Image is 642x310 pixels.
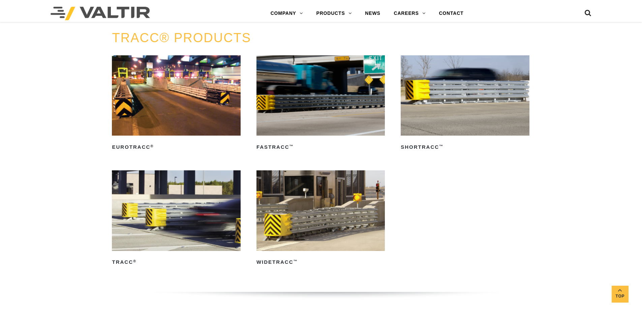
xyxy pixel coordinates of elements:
[358,7,387,20] a: NEWS
[289,144,294,148] sup: ™
[112,170,240,267] a: TRACC®
[256,170,385,267] a: WideTRACC™
[256,142,385,152] h2: FasTRACC
[612,292,629,300] span: Top
[432,7,470,20] a: CONTACT
[387,7,432,20] a: CAREERS
[112,142,240,152] h2: EuroTRACC
[256,55,385,152] a: FasTRACC™
[612,286,629,303] a: Top
[401,142,529,152] h2: ShorTRACC
[401,55,529,152] a: ShorTRACC™
[264,7,310,20] a: COMPANY
[112,257,240,268] h2: TRACC
[150,144,154,148] sup: ®
[256,257,385,268] h2: WideTRACC
[51,7,150,20] img: Valtir
[294,259,298,263] sup: ™
[439,144,444,148] sup: ™
[112,31,251,45] a: TRACC® PRODUCTS
[112,55,240,152] a: EuroTRACC®
[310,7,359,20] a: PRODUCTS
[133,259,136,263] sup: ®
